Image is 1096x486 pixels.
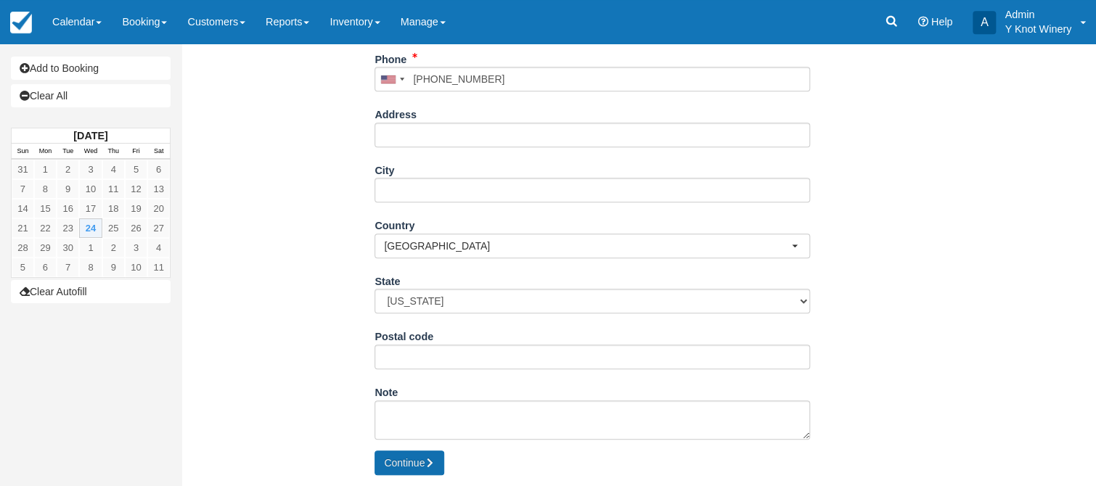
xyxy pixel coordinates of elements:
[102,144,125,160] th: Thu
[79,238,102,258] a: 1
[79,179,102,199] a: 10
[12,218,34,238] a: 21
[102,179,125,199] a: 11
[102,160,125,179] a: 4
[931,16,953,28] span: Help
[12,144,34,160] th: Sun
[57,218,79,238] a: 23
[79,258,102,277] a: 8
[147,144,170,160] th: Sat
[11,57,171,80] a: Add to Booking
[1005,7,1071,22] p: Admin
[57,179,79,199] a: 9
[34,179,57,199] a: 8
[12,199,34,218] a: 14
[34,218,57,238] a: 22
[125,179,147,199] a: 12
[10,12,32,33] img: checkfront-main-nav-mini-logo.png
[12,238,34,258] a: 28
[34,258,57,277] a: 6
[147,218,170,238] a: 27
[918,17,928,27] i: Help
[125,144,147,160] th: Fri
[125,199,147,218] a: 19
[79,160,102,179] a: 3
[147,160,170,179] a: 6
[375,380,398,400] label: Note
[102,238,125,258] a: 2
[79,144,102,160] th: Wed
[57,144,79,160] th: Tue
[57,258,79,277] a: 7
[147,238,170,258] a: 4
[147,258,170,277] a: 11
[1005,22,1071,36] p: Y Knot Winery
[125,218,147,238] a: 26
[384,239,791,253] span: [GEOGRAPHIC_DATA]
[11,280,171,303] button: Clear Autofill
[79,218,102,238] a: 24
[34,144,57,160] th: Mon
[125,258,147,277] a: 10
[375,47,406,67] label: Phone
[79,199,102,218] a: 17
[34,199,57,218] a: 15
[57,238,79,258] a: 30
[147,199,170,218] a: 20
[375,213,414,234] label: Country
[102,218,125,238] a: 25
[375,234,810,258] button: [GEOGRAPHIC_DATA]
[11,84,171,107] a: Clear All
[375,158,394,178] label: City
[125,238,147,258] a: 3
[973,11,996,34] div: A
[375,67,409,91] div: United States: +1
[12,160,34,179] a: 31
[102,258,125,277] a: 9
[125,160,147,179] a: 5
[375,102,417,123] label: Address
[34,160,57,179] a: 1
[102,199,125,218] a: 18
[12,179,34,199] a: 7
[375,450,444,475] button: Continue
[12,258,34,277] a: 5
[147,179,170,199] a: 13
[57,199,79,218] a: 16
[57,160,79,179] a: 2
[34,238,57,258] a: 29
[73,130,107,141] strong: [DATE]
[375,269,400,289] label: State
[375,324,433,345] label: Postal code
